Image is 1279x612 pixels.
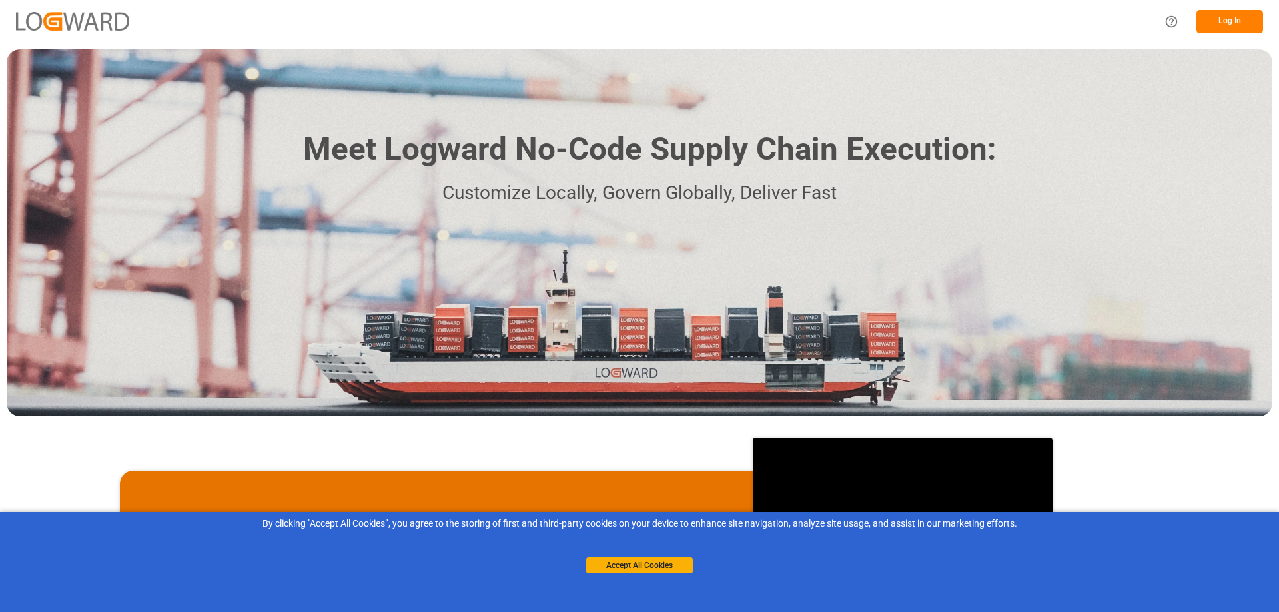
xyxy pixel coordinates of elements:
button: Help Center [1156,7,1186,37]
button: Accept All Cookies [586,557,693,573]
button: Log In [1196,10,1263,33]
img: Logward_new_orange.png [16,12,129,30]
p: Customize Locally, Govern Globally, Deliver Fast [283,178,996,208]
h1: Meet Logward No-Code Supply Chain Execution: [303,126,996,173]
div: By clicking "Accept All Cookies”, you agree to the storing of first and third-party cookies on yo... [9,517,1270,531]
